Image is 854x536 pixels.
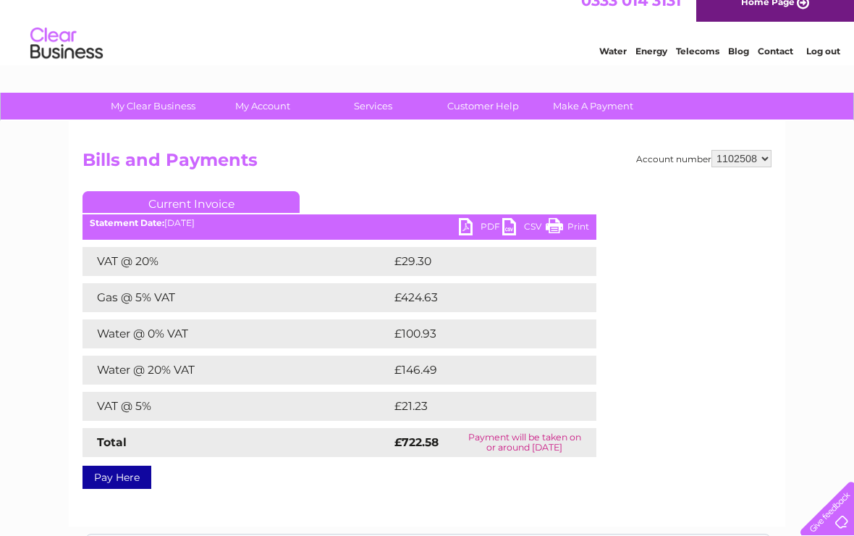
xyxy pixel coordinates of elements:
[86,8,770,70] div: Clear Business is a trading name of Verastar Limited (registered in [GEOGRAPHIC_DATA] No. 3667643...
[728,62,749,72] a: Blog
[636,150,771,167] div: Account number
[83,218,596,228] div: [DATE]
[391,392,565,421] td: £21.23
[391,356,570,385] td: £146.49
[533,93,653,120] a: Make A Payment
[391,319,570,348] td: £100.93
[83,150,771,177] h2: Bills and Payments
[83,466,151,489] a: Pay Here
[83,356,391,385] td: Water @ 20% VAT
[452,428,596,457] td: Payment will be taken on or around [DATE]
[599,62,627,72] a: Water
[758,62,793,72] a: Contact
[83,247,391,276] td: VAT @ 20%
[83,283,391,312] td: Gas @ 5% VAT
[806,62,840,72] a: Log out
[83,191,300,213] a: Current Invoice
[90,217,164,228] b: Statement Date:
[203,93,323,120] a: My Account
[676,62,719,72] a: Telecoms
[30,38,103,82] img: logo.png
[391,247,567,276] td: £29.30
[635,62,667,72] a: Energy
[313,93,433,120] a: Services
[423,93,543,120] a: Customer Help
[83,392,391,421] td: VAT @ 5%
[97,435,127,449] strong: Total
[502,218,546,239] a: CSV
[459,218,502,239] a: PDF
[394,435,439,449] strong: £722.58
[93,93,213,120] a: My Clear Business
[391,283,571,312] td: £424.63
[581,7,681,25] a: 0333 014 3131
[83,319,391,348] td: Water @ 0% VAT
[546,218,589,239] a: Print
